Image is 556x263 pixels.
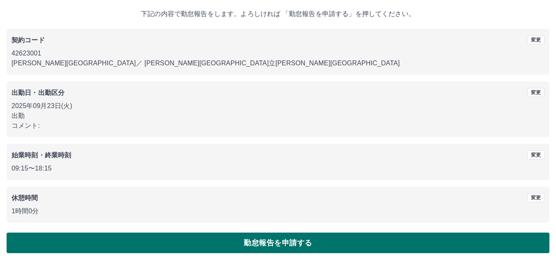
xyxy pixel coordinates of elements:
p: 1時間0分 [12,206,544,216]
p: [PERSON_NAME][GEOGRAPHIC_DATA] ／ [PERSON_NAME][GEOGRAPHIC_DATA]立[PERSON_NAME][GEOGRAPHIC_DATA] [12,58,544,68]
p: 下記の内容で勤怠報告をします。よろしければ 「勤怠報告を申請する」を押してください。 [7,9,549,19]
p: 2025年09月23日(火) [12,101,544,111]
p: コメント: [12,121,544,131]
button: 変更 [527,150,544,159]
p: 09:15 〜 18:15 [12,164,544,173]
b: 始業時刻・終業時刻 [12,152,71,159]
b: 契約コード [12,37,45,44]
button: 変更 [527,35,544,44]
b: 出勤日・出勤区分 [12,89,65,96]
b: 休憩時間 [12,194,38,201]
button: 勤怠報告を申請する [7,233,549,253]
p: 42623001 [12,48,544,58]
p: 出勤 [12,111,544,121]
button: 変更 [527,193,544,202]
button: 変更 [527,88,544,97]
